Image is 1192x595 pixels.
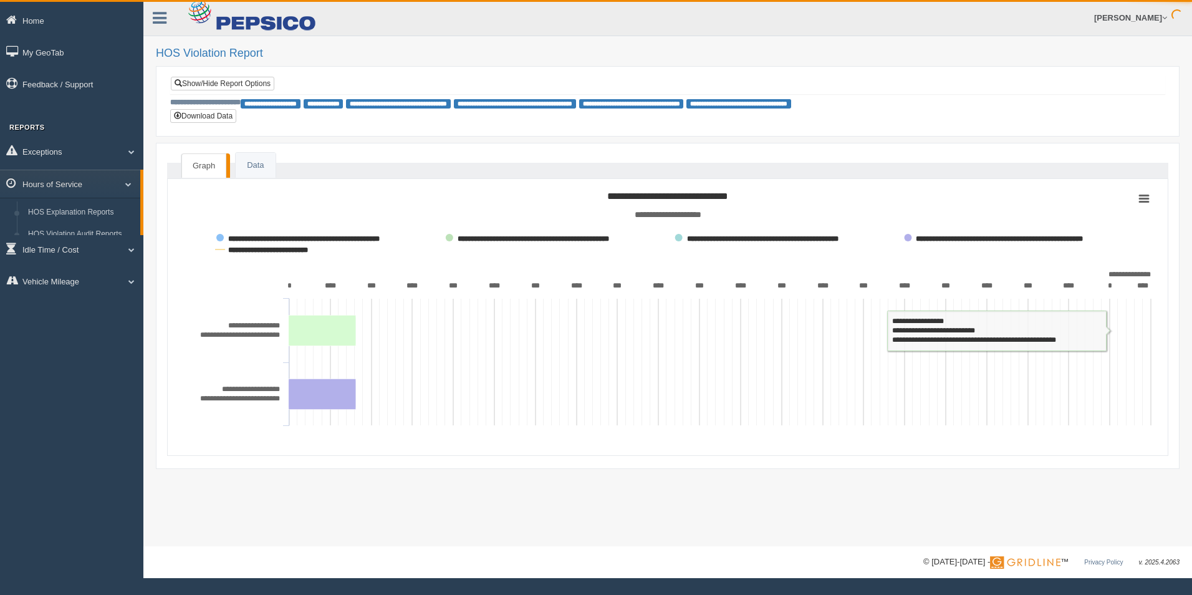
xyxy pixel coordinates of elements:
[22,223,140,246] a: HOS Violation Audit Reports
[22,201,140,224] a: HOS Explanation Reports
[170,109,236,123] button: Download Data
[171,77,274,90] a: Show/Hide Report Options
[236,153,275,178] a: Data
[156,47,1180,60] h2: HOS Violation Report
[181,153,226,178] a: Graph
[990,556,1060,569] img: Gridline
[1084,559,1123,566] a: Privacy Policy
[923,556,1180,569] div: © [DATE]-[DATE] - ™
[1139,559,1180,566] span: v. 2025.4.2063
